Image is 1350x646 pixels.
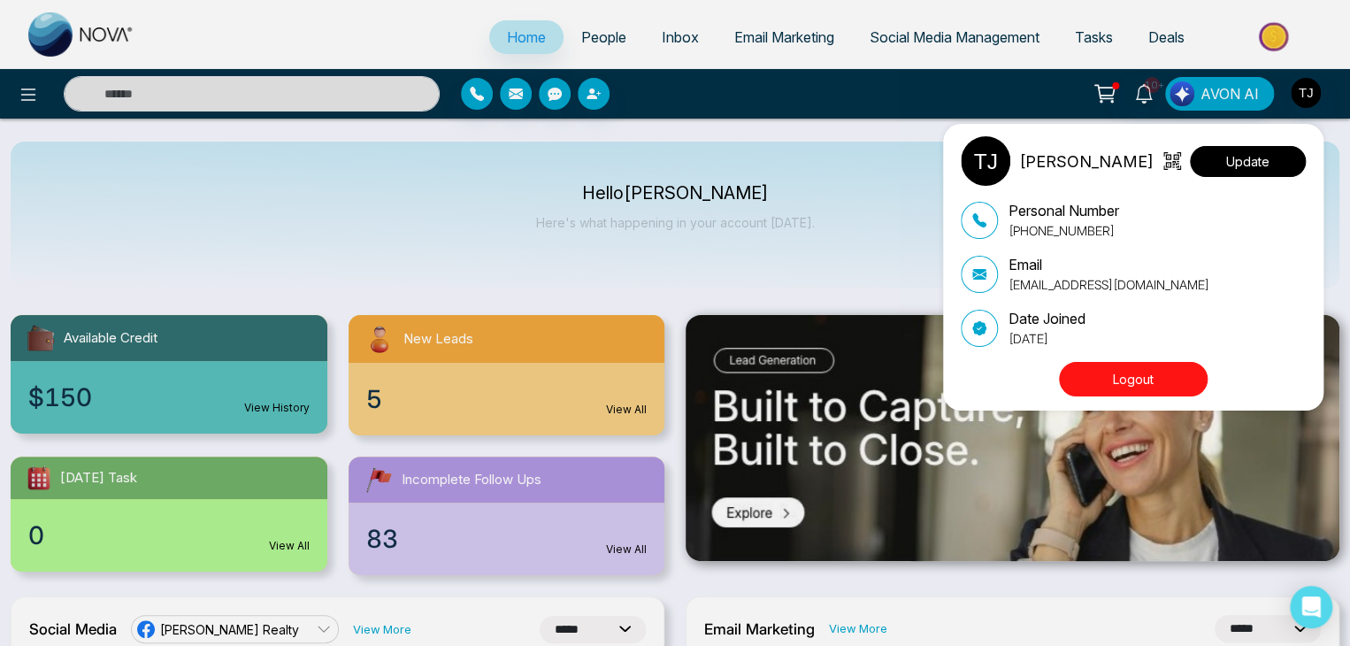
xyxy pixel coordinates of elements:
[1190,146,1306,177] button: Update
[1009,275,1209,294] p: [EMAIL_ADDRESS][DOMAIN_NAME]
[1009,254,1209,275] p: Email
[1009,200,1119,221] p: Personal Number
[1059,362,1208,396] button: Logout
[1290,586,1332,628] div: Open Intercom Messenger
[1009,308,1085,329] p: Date Joined
[1009,221,1119,240] p: [PHONE_NUMBER]
[1019,150,1154,173] p: [PERSON_NAME]
[1009,329,1085,348] p: [DATE]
